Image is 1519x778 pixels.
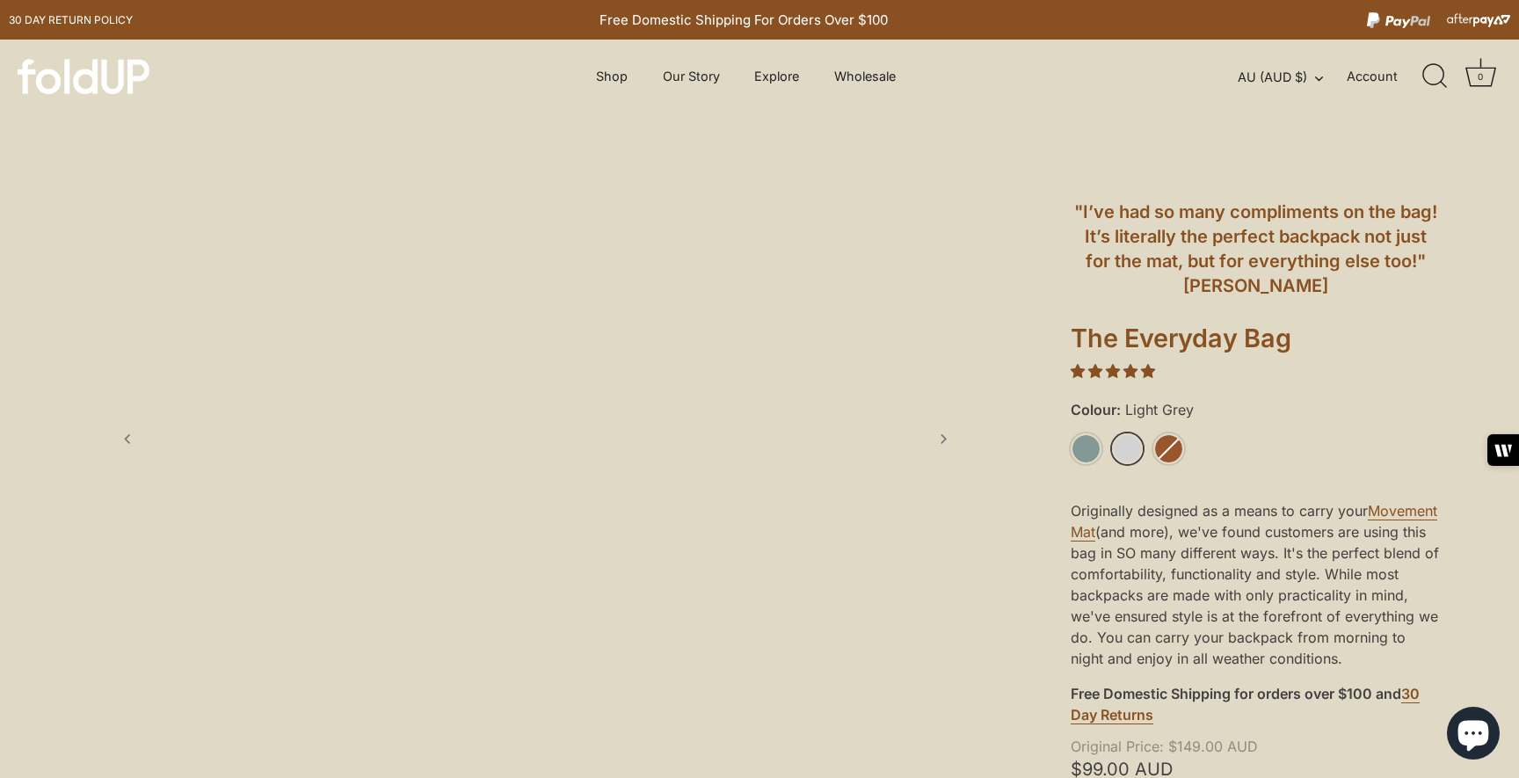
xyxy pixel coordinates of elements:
span: 4.97 stars [1071,362,1155,380]
span: $149.00 AUD [1071,739,1435,753]
a: Next slide [924,419,963,458]
a: Cart [1461,57,1500,96]
span: Light Grey [1121,402,1194,418]
a: Explore [739,60,815,93]
p: Originally designed as a means to carry your (and more), we've found customers are using this bag... [1071,500,1440,669]
a: Wholesale [819,60,912,93]
a: 30 day Return policy [9,10,133,31]
div: 0 [1472,68,1489,85]
button: AU (AUD $) [1238,69,1342,85]
a: Account [1347,66,1428,87]
a: Sage [1071,433,1101,464]
a: Previous slide [108,419,147,458]
a: Shop [581,60,643,93]
inbox-online-store-chat: Shopify online store chat [1442,707,1505,764]
a: Search [1415,57,1454,96]
label: Colour: [1071,402,1440,418]
strong: Free Domestic Shipping for orders over $100 and [1071,685,1401,702]
div: Primary navigation [553,60,939,93]
span: $99.00 AUD [1071,762,1440,776]
a: Rust [1153,433,1184,464]
h6: "I’ve had so many compliments on the bag! It’s literally the perfect backpack not just for the ma... [1071,200,1440,298]
h1: The Everyday Bag [1071,323,1440,361]
a: Light Grey [1112,433,1143,464]
a: Our Story [648,60,736,93]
